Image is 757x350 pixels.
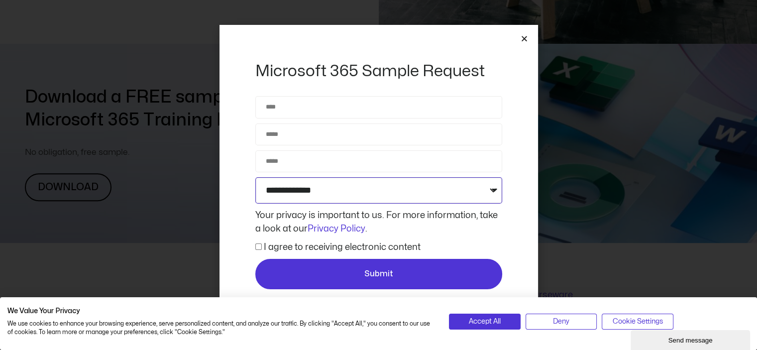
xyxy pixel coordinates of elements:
[449,314,520,330] button: Accept all cookies
[308,225,365,233] a: Privacy Policy
[264,243,421,251] label: I agree to receiving electronic content
[553,316,569,327] span: Deny
[521,35,528,42] a: Close
[255,259,502,290] button: Submit
[469,316,501,327] span: Accept All
[253,209,505,235] div: Your privacy is important to us. For more information, take a look at our .
[7,307,434,316] h2: We Value Your Privacy
[255,61,502,82] h2: Microsoft 365 Sample Request
[364,268,393,281] span: Submit
[631,328,752,350] iframe: chat widget
[612,316,662,327] span: Cookie Settings
[602,314,673,330] button: Adjust cookie preferences
[7,320,434,337] p: We use cookies to enhance your browsing experience, serve personalized content, and analyze our t...
[526,314,597,330] button: Deny all cookies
